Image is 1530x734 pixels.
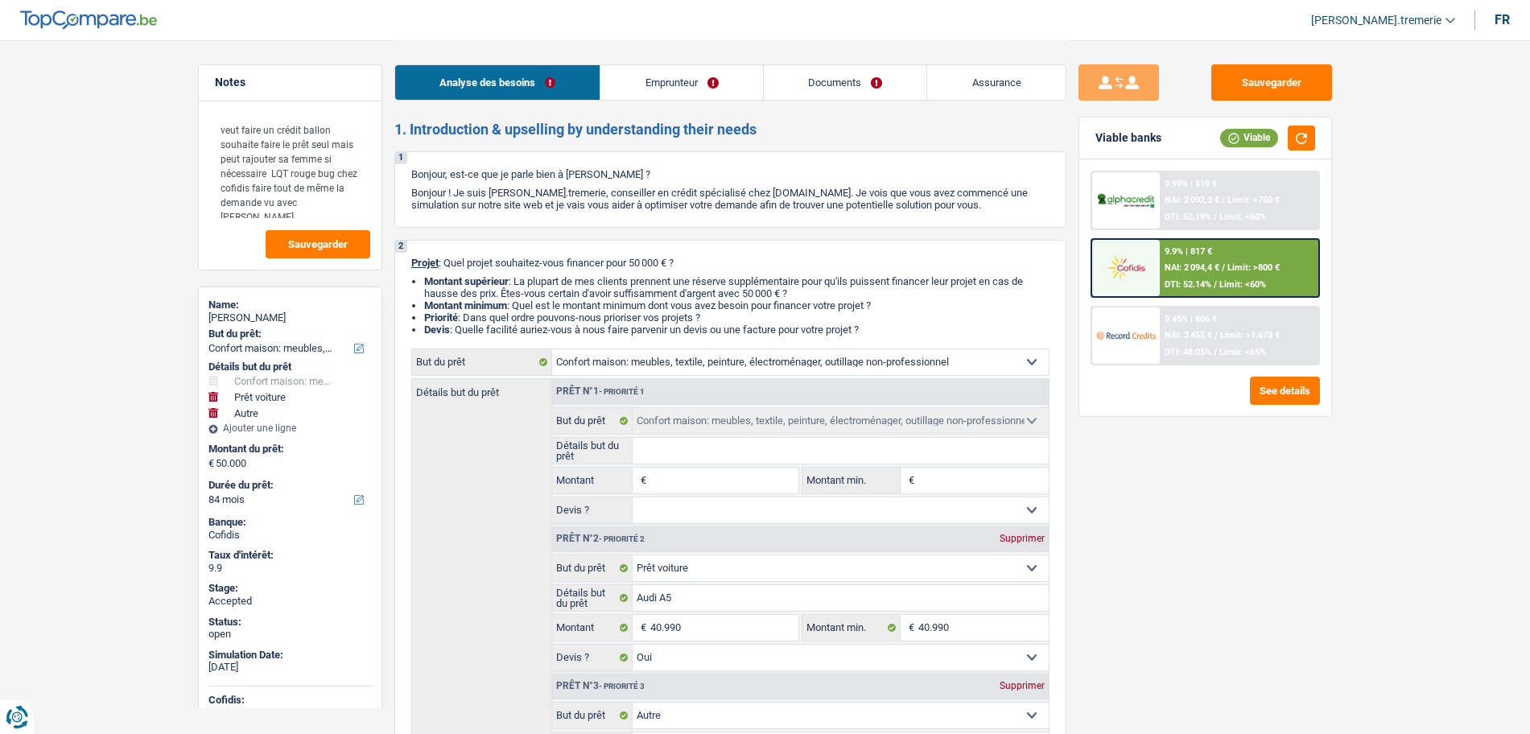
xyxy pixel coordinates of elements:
span: - Priorité 2 [599,534,645,543]
div: Submitted & Waiting [208,707,372,720]
span: Projet [411,257,439,269]
a: Documents [764,65,927,100]
p: : Quel projet souhaitez-vous financer pour 50 000 € ? [411,257,1050,269]
div: Supprimer [996,534,1049,543]
li: : La plupart de mes clients prennent une réserve supplémentaire pour qu'ils puissent financer leu... [424,275,1050,299]
strong: Montant minimum [424,299,507,311]
span: NAI: 2 455 € [1165,330,1212,340]
div: Ajouter une ligne [208,423,372,434]
label: Montant du prêt: [208,443,369,456]
label: Durée du prêt: [208,479,369,492]
span: Limit: >1.673 € [1220,330,1280,340]
div: Status: [208,616,372,629]
span: Limit: >750 € [1227,195,1280,205]
div: 9.99% | 819 € [1165,179,1217,189]
label: But du prêt [412,349,552,375]
label: But du prêt: [208,328,369,340]
img: Record Credits [1096,320,1156,350]
a: [PERSON_NAME].tremerie [1298,7,1455,34]
div: Prêt n°2 [552,534,649,544]
span: / [1222,262,1225,273]
div: [PERSON_NAME] [208,311,372,324]
span: / [1214,212,1217,222]
label: But du prêt [552,555,633,581]
h5: Notes [215,76,365,89]
div: Taux d'intérêt: [208,549,372,562]
div: Prêt n°1 [552,386,649,397]
span: - Priorité 3 [599,682,645,691]
a: Assurance [927,65,1066,100]
div: Prêt n°3 [552,681,649,691]
span: / [1214,279,1217,290]
span: / [1214,347,1217,357]
div: Name: [208,299,372,311]
div: Accepted [208,595,372,608]
div: open [208,628,372,641]
div: 1 [395,152,407,164]
span: Limit: >800 € [1227,262,1280,273]
span: DTI: 52.19% [1165,212,1211,222]
span: - Priorité 1 [599,387,645,396]
li: : Dans quel ordre pouvons-nous prioriser vos projets ? [424,311,1050,324]
span: € [208,457,214,470]
span: NAI: 2 094,4 € [1165,262,1219,273]
div: 9.9% | 817 € [1165,246,1212,257]
button: Sauvegarder [1211,64,1332,101]
li: : Quel est le montant minimum dont vous avez besoin pour financer votre projet ? [424,299,1050,311]
span: Devis [424,324,450,336]
span: Limit: <65% [1219,347,1266,357]
span: [PERSON_NAME].tremerie [1311,14,1441,27]
a: Emprunteur [600,65,763,100]
div: 9.9 [208,562,372,575]
div: Détails but du prêt [208,361,372,373]
span: € [901,615,918,641]
div: [DATE] [208,661,372,674]
h2: 1. Introduction & upselling by understanding their needs [394,121,1066,138]
span: Sauvegarder [288,239,348,249]
div: Simulation Date: [208,649,372,662]
button: Sauvegarder [266,230,370,258]
div: Cofidis: [208,694,372,707]
span: Limit: <60% [1219,212,1266,222]
div: Supprimer [996,681,1049,691]
div: fr [1495,12,1510,27]
label: Montant [552,615,633,641]
label: But du prêt [552,408,633,434]
a: Analyse des besoins [395,65,600,100]
span: Limit: <60% [1219,279,1266,290]
span: / [1215,330,1218,340]
div: Banque: [208,516,372,529]
label: Devis ? [552,497,633,523]
div: Cofidis [208,529,372,542]
span: / [1222,195,1225,205]
img: TopCompare Logo [20,10,157,30]
label: Montant min. [802,615,901,641]
span: € [633,615,650,641]
span: € [901,468,918,493]
label: Devis ? [552,645,633,670]
label: Détails but du prêt [552,438,633,464]
img: AlphaCredit [1096,192,1156,210]
p: Bonjour ! Je suis [PERSON_NAME].tremerie, conseiller en crédit spécialisé chez [DOMAIN_NAME]. Je ... [411,187,1050,211]
label: Montant [552,468,633,493]
label: Détails but du prêt [552,585,633,611]
label: But du prêt [552,703,633,728]
button: See details [1250,377,1320,405]
strong: Priorité [424,311,458,324]
span: NAI: 2 092,3 € [1165,195,1219,205]
div: Viable banks [1095,131,1161,145]
span: DTI: 48.05% [1165,347,1211,357]
span: € [633,468,650,493]
div: Viable [1220,129,1278,146]
strong: Montant supérieur [424,275,509,287]
div: 2 [395,241,407,253]
span: DTI: 52.14% [1165,279,1211,290]
img: Cofidis [1096,253,1156,282]
li: : Quelle facilité auriez-vous à nous faire parvenir un devis ou une facture pour votre projet ? [424,324,1050,336]
div: 9.45% | 806 € [1165,314,1217,324]
label: Montant min. [802,468,901,493]
div: Stage: [208,582,372,595]
p: Bonjour, est-ce que je parle bien à [PERSON_NAME] ? [411,168,1050,180]
label: Détails but du prêt [412,379,551,398]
